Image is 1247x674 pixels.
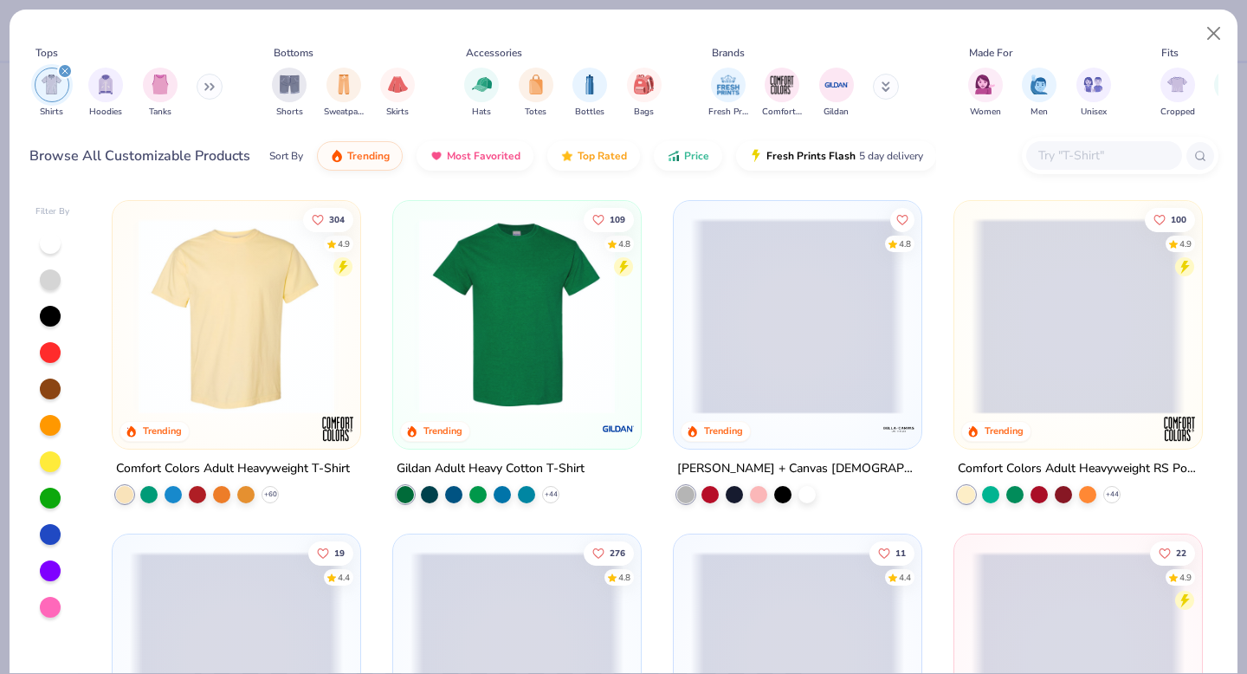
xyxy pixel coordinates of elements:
[715,72,741,98] img: Fresh Prints Image
[1037,146,1170,165] input: Try "T-Shirt"
[1160,106,1195,119] span: Cropped
[386,106,409,119] span: Skirts
[472,106,491,119] span: Hats
[1031,106,1048,119] span: Men
[824,72,850,98] img: Gildan Image
[397,458,585,480] div: Gildan Adult Heavy Cotton T-Shirt
[899,237,911,250] div: 4.8
[975,75,995,94] img: Women Image
[882,412,916,446] img: Bella + Canvas logo
[708,68,748,119] button: filter button
[762,68,802,119] button: filter button
[610,548,625,557] span: 276
[280,75,300,94] img: Shorts Image
[899,571,911,584] div: 4.4
[527,75,546,94] img: Totes Image
[634,75,653,94] img: Bags Image
[42,75,61,94] img: Shirts Image
[610,215,625,224] span: 109
[330,149,344,163] img: trending.gif
[708,68,748,119] div: filter for Fresh Prints
[560,149,574,163] img: TopRated.gif
[578,149,627,163] span: Top Rated
[130,218,343,414] img: 029b8af0-80e6-406f-9fdc-fdf898547912
[769,72,795,98] img: Comfort Colors Image
[1198,17,1231,50] button: Close
[143,68,178,119] button: filter button
[766,149,856,163] span: Fresh Prints Flash
[601,412,636,446] img: Gildan logo
[684,149,709,163] span: Price
[309,541,354,565] button: Like
[584,207,634,231] button: Like
[1161,45,1179,61] div: Fits
[330,215,346,224] span: 304
[824,106,849,119] span: Gildan
[890,207,914,231] button: Like
[677,458,918,480] div: [PERSON_NAME] + Canvas [DEMOGRAPHIC_DATA]' Micro Ribbed Baby Tee
[89,106,122,119] span: Hoodies
[958,458,1199,480] div: Comfort Colors Adult Heavyweight RS Pocket T-Shirt
[1076,68,1111,119] div: filter for Unisex
[634,106,654,119] span: Bags
[968,68,1003,119] div: filter for Women
[36,205,70,218] div: Filter By
[388,75,408,94] img: Skirts Image
[410,218,623,414] img: db319196-8705-402d-8b46-62aaa07ed94f
[618,237,630,250] div: 4.8
[584,541,634,565] button: Like
[264,489,277,500] span: + 60
[819,68,854,119] button: filter button
[88,68,123,119] button: filter button
[35,68,69,119] button: filter button
[1076,68,1111,119] button: filter button
[525,106,546,119] span: Totes
[1081,106,1107,119] span: Unisex
[417,141,533,171] button: Most Favorited
[116,458,350,480] div: Comfort Colors Adult Heavyweight T-Shirt
[1160,68,1195,119] div: filter for Cropped
[1022,68,1056,119] div: filter for Men
[618,571,630,584] div: 4.8
[276,106,303,119] span: Shorts
[36,45,58,61] div: Tops
[1179,571,1192,584] div: 4.9
[40,106,63,119] span: Shirts
[334,75,353,94] img: Sweatpants Image
[1161,412,1196,446] img: Comfort Colors logo
[969,45,1012,61] div: Made For
[347,149,390,163] span: Trending
[895,548,906,557] span: 11
[464,68,499,119] button: filter button
[1171,215,1186,224] span: 100
[472,75,492,94] img: Hats Image
[466,45,522,61] div: Accessories
[29,146,250,166] div: Browse All Customizable Products
[324,106,364,119] span: Sweatpants
[519,68,553,119] button: filter button
[627,68,662,119] button: filter button
[96,75,115,94] img: Hoodies Image
[519,68,553,119] div: filter for Totes
[447,149,520,163] span: Most Favorited
[623,218,837,414] img: c7959168-479a-4259-8c5e-120e54807d6b
[1167,75,1187,94] img: Cropped Image
[547,141,640,171] button: Top Rated
[464,68,499,119] div: filter for Hats
[149,106,171,119] span: Tanks
[324,68,364,119] button: filter button
[580,75,599,94] img: Bottles Image
[762,106,802,119] span: Comfort Colors
[572,68,607,119] div: filter for Bottles
[968,68,1003,119] button: filter button
[1083,75,1103,94] img: Unisex Image
[762,68,802,119] div: filter for Comfort Colors
[749,149,763,163] img: flash.gif
[274,45,313,61] div: Bottoms
[1105,489,1118,500] span: + 44
[317,141,403,171] button: Trending
[1160,68,1195,119] button: filter button
[1179,237,1192,250] div: 4.9
[335,548,346,557] span: 19
[272,68,307,119] button: filter button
